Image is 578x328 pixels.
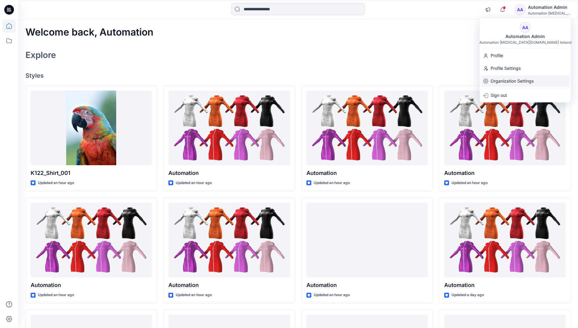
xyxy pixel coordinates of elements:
p: Profile Settings [491,63,521,74]
p: Automation [168,281,290,289]
p: Updated an hour ago [314,180,350,186]
div: AA [520,22,531,33]
h2: Explore [25,50,56,60]
p: Organization Settings [491,75,534,87]
a: Profile Settings [480,63,571,74]
a: Automation [444,91,566,166]
a: K122_Shirt_001 [31,91,152,166]
p: Automation [444,281,566,289]
a: Automation [444,203,566,278]
p: Updated an hour ago [176,180,212,186]
p: Updated an hour ago [38,180,74,186]
a: Automation [306,91,428,166]
p: Automation [444,169,566,177]
p: Automation [31,281,152,289]
div: Automation [MEDICAL_DATA]... [528,11,570,15]
div: Automation [MEDICAL_DATA][DOMAIN_NAME] Ireland [479,40,571,45]
p: Updated an hour ago [176,292,212,298]
p: Automation [168,169,290,177]
a: Profile [480,50,571,61]
p: Sign out [491,90,507,101]
p: Profile [491,50,503,61]
h4: Styles [25,72,571,79]
div: AA [515,4,526,15]
a: Automation [31,203,152,278]
p: K122_Shirt_001 [31,169,152,177]
a: Automation [168,203,290,278]
p: Automation [306,169,428,177]
a: Organization Settings [480,75,571,87]
p: Updated a day ago [451,292,484,298]
p: Updated an hour ago [451,180,488,186]
a: Automation [168,91,290,166]
div: Automation Admin [502,33,549,40]
h2: Welcome back, Automation [25,27,154,38]
p: Updated an hour ago [38,292,74,298]
p: Updated an hour ago [314,292,350,298]
div: Automation Admin [528,4,570,11]
p: Automation [306,281,428,289]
